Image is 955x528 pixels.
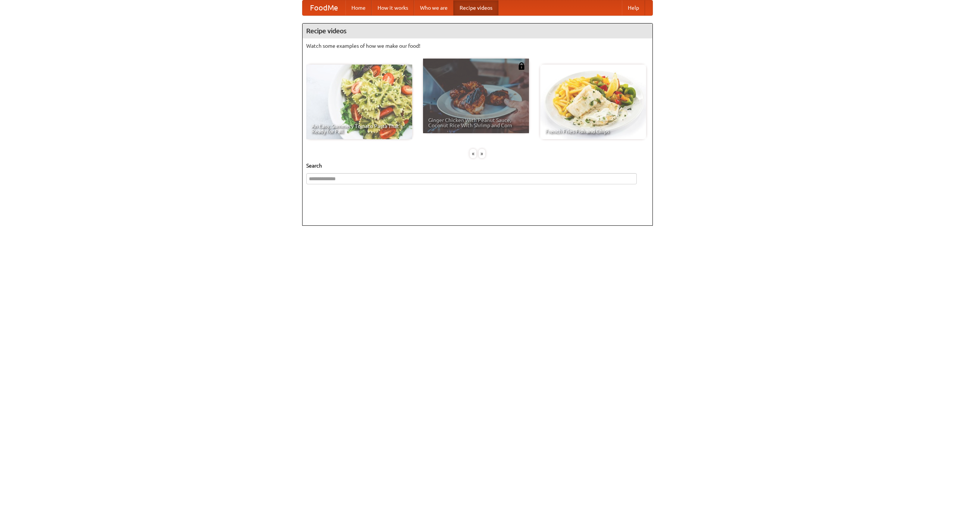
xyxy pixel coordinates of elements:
[518,62,525,70] img: 483408.png
[479,149,485,158] div: »
[345,0,372,15] a: Home
[470,149,476,158] div: «
[414,0,454,15] a: Who we are
[306,65,412,139] a: An Easy, Summery Tomato Pasta That's Ready for Fall
[311,124,407,134] span: An Easy, Summery Tomato Pasta That's Ready for Fall
[306,42,649,50] p: Watch some examples of how we make our food!
[454,0,498,15] a: Recipe videos
[545,129,641,134] span: French Fries Fish and Chips
[622,0,645,15] a: Help
[372,0,414,15] a: How it works
[540,65,646,139] a: French Fries Fish and Chips
[306,162,649,169] h5: Search
[303,0,345,15] a: FoodMe
[303,24,652,38] h4: Recipe videos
